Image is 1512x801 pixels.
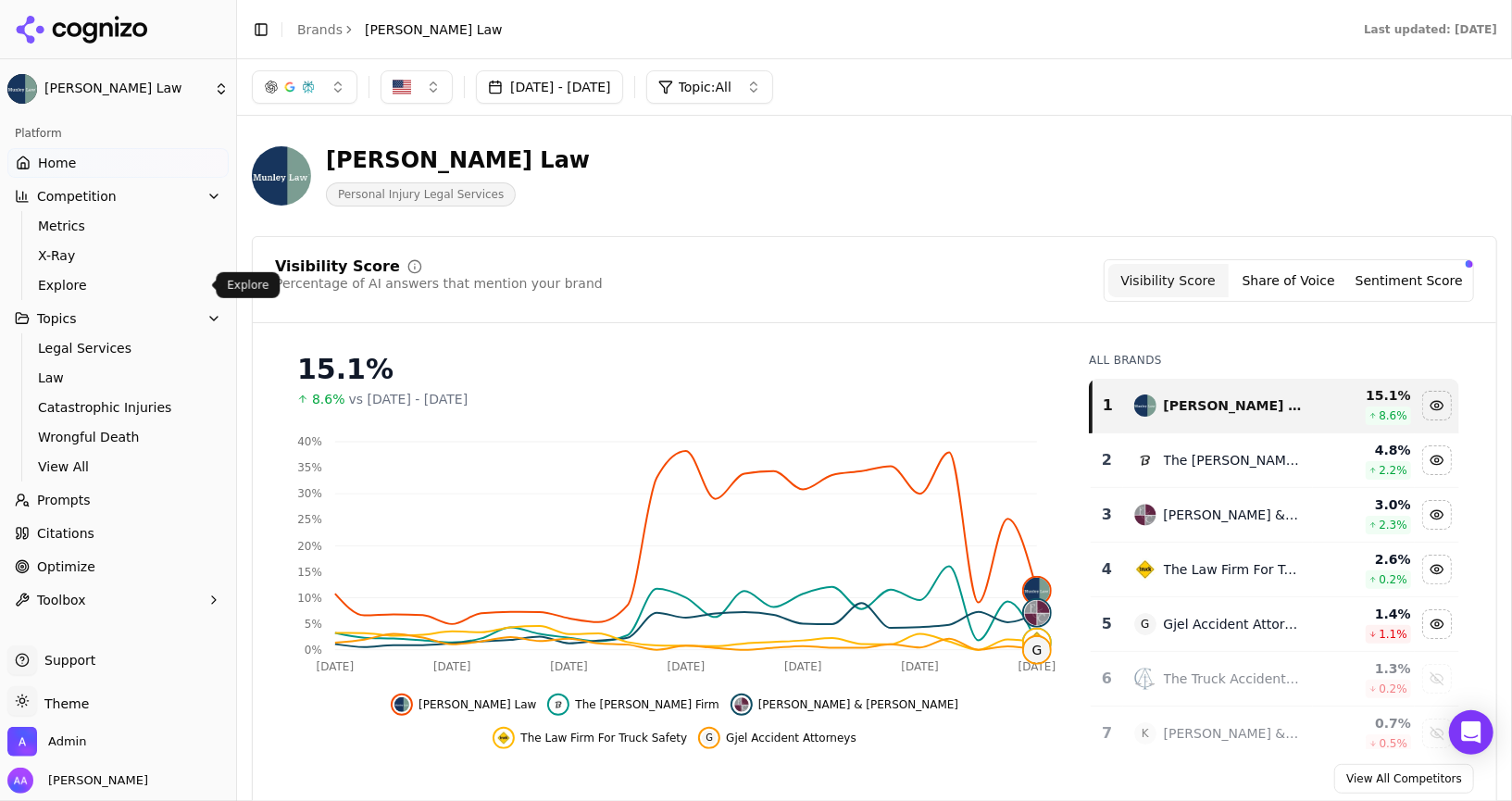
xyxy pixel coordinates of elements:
div: 2.6 % [1317,550,1411,569]
div: 4 [1098,558,1115,581]
span: Topic: All [679,78,731,96]
span: Theme [37,696,89,711]
span: Competition [37,187,117,206]
span: 1.1 % [1379,627,1407,642]
img: the levin firm [551,697,566,712]
nav: breadcrumb [297,20,503,39]
tr: 2the levin firmThe [PERSON_NAME] Firm4.8%2.2%Hide the levin firm data [1091,433,1459,488]
span: Home [38,154,76,172]
img: fellerman & ciarimboli [1024,600,1050,626]
span: X-Ray [38,246,199,265]
div: [PERSON_NAME] & [PERSON_NAME], Pc [1164,724,1303,743]
span: Metrics [38,217,199,235]
a: Citations [7,519,229,548]
div: The Truck Accident Law Firm [1164,670,1303,688]
a: Brands [297,22,343,37]
div: Last updated: [DATE] [1364,22,1497,37]
a: Home [7,148,229,178]
tspan: [DATE] [902,660,940,673]
span: Toolbox [37,591,86,609]
img: Alp Aysan [7,768,33,794]
span: Support [37,651,95,670]
button: Hide fellerman & ciarimboli data [1422,500,1452,530]
img: munley law [1134,394,1156,417]
button: Open organization switcher [7,727,86,757]
span: Law [38,369,199,387]
span: [PERSON_NAME] Law [44,81,206,97]
span: 8.6% [312,390,345,408]
span: 0.2 % [1379,682,1407,696]
tr: 5GGjel Accident Attorneys1.4%1.1%Hide gjel accident attorneys data [1091,597,1459,652]
a: Metrics [31,213,206,239]
div: 1.4 % [1317,605,1411,623]
tspan: [DATE] [1018,660,1056,673]
button: Topics [7,304,229,333]
a: Law [31,365,206,391]
button: Hide gjel accident attorneys data [698,727,856,749]
img: the levin firm [1134,449,1156,471]
tr: 4the law firm for truck safetyThe Law Firm For Truck Safety2.6%0.2%Hide the law firm for truck sa... [1091,543,1459,597]
tspan: 20% [297,540,322,553]
img: munley law [394,697,409,712]
button: Hide the law firm for truck safety data [493,727,687,749]
div: Platform [7,119,229,148]
button: Hide munley law data [1422,391,1452,420]
tspan: 15% [297,566,322,579]
span: Personal Injury Legal Services [326,182,516,207]
span: Admin [48,733,86,750]
a: Catastrophic Injuries [31,394,206,420]
span: Legal Services [38,339,199,357]
img: fellerman & ciarimboli [1134,504,1156,526]
span: G [1024,637,1050,663]
span: Topics [37,309,77,328]
img: the law firm for truck safety [1024,630,1050,656]
span: Optimize [37,557,95,576]
div: [PERSON_NAME] Law [326,145,590,175]
a: Legal Services [31,335,206,361]
span: 0.2 % [1379,572,1407,587]
button: Show the truck accident law firm data [1422,664,1452,694]
span: vs [DATE] - [DATE] [349,390,469,408]
tspan: [DATE] [668,660,706,673]
button: Hide fellerman & ciarimboli data [731,694,958,716]
div: The [PERSON_NAME] Firm [1164,451,1303,469]
span: Citations [37,524,94,543]
img: the law firm for truck safety [496,731,511,745]
span: Catastrophic Injuries [38,398,199,417]
button: Hide gjel accident attorneys data [1422,609,1452,639]
a: View All [31,454,206,480]
span: Prompts [37,491,91,509]
span: G [702,731,717,745]
span: Explore [38,276,199,294]
tspan: [DATE] [433,660,471,673]
div: [PERSON_NAME] Law [1164,396,1303,415]
a: X-Ray [31,243,206,269]
tr: 3fellerman & ciarimboli[PERSON_NAME] & [PERSON_NAME]3.0%2.3%Hide fellerman & ciarimboli data [1091,488,1459,543]
a: Prompts [7,485,229,515]
tspan: [DATE] [784,660,822,673]
div: 3.0 % [1317,495,1411,514]
tspan: 35% [297,461,322,474]
button: Hide munley law data [391,694,536,716]
span: 8.6 % [1379,408,1407,423]
button: Hide the levin firm data [547,694,719,716]
tspan: 10% [297,592,322,605]
tr: 7K[PERSON_NAME] & [PERSON_NAME], Pc0.7%0.5%Show kline & specter, pc data [1091,707,1459,761]
div: The Law Firm For Truck Safety [1164,560,1303,579]
button: Sentiment Score [1349,264,1469,297]
button: Toolbox [7,585,229,615]
button: Competition [7,181,229,211]
a: View All Competitors [1334,764,1474,794]
tr: 1munley law[PERSON_NAME] Law15.1%8.6%Hide munley law data [1091,379,1459,433]
span: 2.2 % [1379,463,1407,478]
span: [PERSON_NAME] & [PERSON_NAME] [758,697,958,712]
div: Visibility Score [275,259,400,274]
img: munley law [1024,578,1050,604]
img: fellerman & ciarimboli [734,697,749,712]
tspan: [DATE] [317,660,355,673]
button: Open user button [7,768,148,794]
a: Wrongful Death [31,424,206,450]
tspan: 30% [297,488,322,501]
a: Explore [31,272,206,298]
div: [PERSON_NAME] & [PERSON_NAME] [1164,506,1303,524]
